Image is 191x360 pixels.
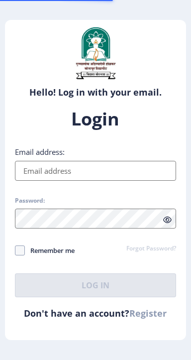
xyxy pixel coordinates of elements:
[15,161,177,181] input: Email address
[15,107,177,131] h1: Login
[15,273,177,297] button: Log In
[126,244,176,253] a: Forgot Password?
[15,147,65,157] label: Email address:
[15,307,177,319] h6: Don't have an account?
[129,307,167,319] a: Register
[12,86,179,98] h6: Hello! Log in with your email.
[71,25,120,81] img: sulogo.png
[15,197,45,205] label: Password:
[25,244,75,256] span: Remember me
